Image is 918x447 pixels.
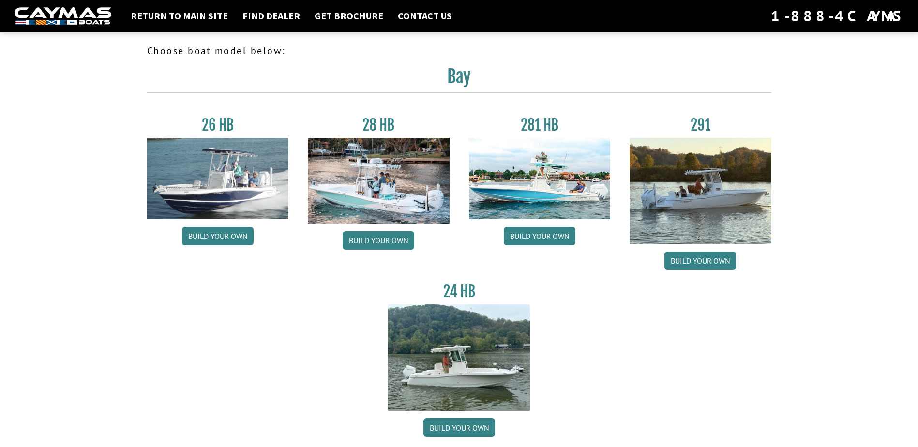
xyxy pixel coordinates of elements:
img: 291_Thumbnail.jpg [630,138,771,244]
img: 28-hb-twin.jpg [469,138,611,219]
h3: 281 HB [469,116,611,134]
h3: 24 HB [388,283,530,300]
a: Build your own [504,227,575,245]
a: Build your own [664,252,736,270]
img: 26_new_photo_resized.jpg [147,138,289,219]
div: 1-888-4CAYMAS [771,5,903,27]
img: 24_HB_thumbnail.jpg [388,304,530,410]
h3: 291 [630,116,771,134]
a: Get Brochure [310,10,388,22]
h3: 26 HB [147,116,289,134]
p: Choose boat model below: [147,44,771,58]
a: Build your own [182,227,254,245]
img: 28_hb_thumbnail_for_caymas_connect.jpg [308,138,450,223]
a: Contact Us [393,10,457,22]
a: Build your own [343,231,414,250]
h3: 28 HB [308,116,450,134]
a: Find Dealer [238,10,305,22]
h2: Bay [147,66,771,93]
a: Return to main site [126,10,233,22]
img: white-logo-c9c8dbefe5ff5ceceb0f0178aa75bf4bb51f6bca0971e226c86eb53dfe498488.png [15,7,111,25]
a: Build your own [423,418,495,437]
